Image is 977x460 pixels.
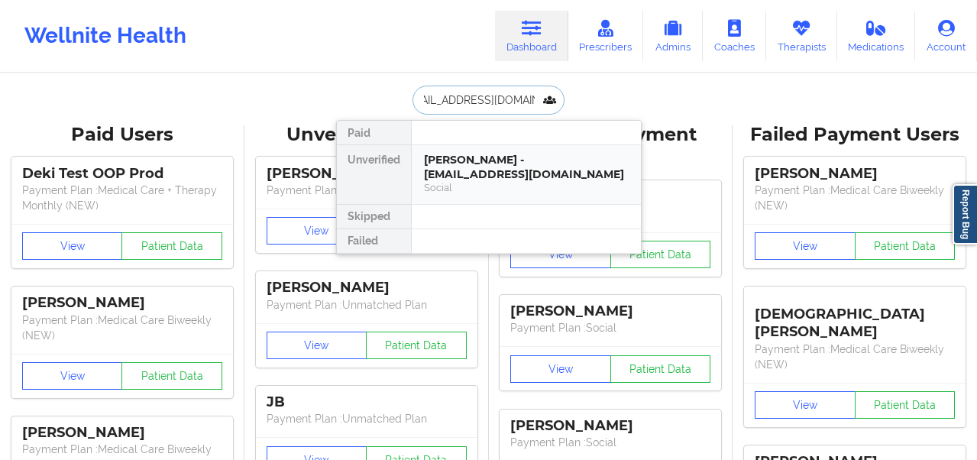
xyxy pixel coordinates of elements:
button: View [755,232,856,260]
button: Patient Data [855,391,956,419]
div: Unverified Users [255,123,478,147]
div: JB [267,394,467,411]
p: Payment Plan : Unmatched Plan [267,411,467,426]
div: [PERSON_NAME] [22,424,222,442]
button: View [22,232,123,260]
button: View [267,217,367,245]
button: View [22,362,123,390]
div: Paid [337,121,411,145]
a: Prescribers [568,11,644,61]
button: View [510,241,611,268]
div: [PERSON_NAME] [22,294,222,312]
div: [PERSON_NAME] [510,417,710,435]
button: View [510,355,611,383]
button: View [755,391,856,419]
p: Payment Plan : Medical Care + Therapy Monthly (NEW) [22,183,222,213]
div: [PERSON_NAME] [267,279,467,296]
div: [PERSON_NAME] - [EMAIL_ADDRESS][DOMAIN_NAME] [424,153,629,181]
button: Patient Data [121,232,222,260]
button: View [267,332,367,359]
div: [PERSON_NAME] [755,165,955,183]
a: Coaches [703,11,766,61]
p: Payment Plan : Medical Care Biweekly (NEW) [22,313,222,343]
div: Unverified [337,145,411,205]
p: Payment Plan : Unmatched Plan [267,297,467,313]
p: Payment Plan : Medical Care Biweekly (NEW) [755,183,955,213]
div: Skipped [337,205,411,229]
div: Failed Payment Users [743,123,966,147]
div: [PERSON_NAME] [267,165,467,183]
div: Failed [337,229,411,254]
button: Patient Data [855,232,956,260]
p: Payment Plan : Social [510,320,710,335]
a: Admins [643,11,703,61]
button: Patient Data [610,355,711,383]
div: Social [424,181,629,194]
button: Patient Data [610,241,711,268]
div: Paid Users [11,123,234,147]
p: Payment Plan : Medical Care Biweekly (NEW) [755,342,955,372]
div: [PERSON_NAME] [510,303,710,320]
div: Deki Test OOP Prod [22,165,222,183]
a: Medications [837,11,916,61]
button: Patient Data [121,362,222,390]
p: Payment Plan : Unmatched Plan [267,183,467,198]
a: Dashboard [495,11,568,61]
div: [DEMOGRAPHIC_DATA][PERSON_NAME] [755,294,955,341]
a: Report Bug [953,184,977,245]
a: Therapists [766,11,837,61]
p: Payment Plan : Social [510,435,710,450]
a: Account [915,11,977,61]
button: Patient Data [366,332,467,359]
